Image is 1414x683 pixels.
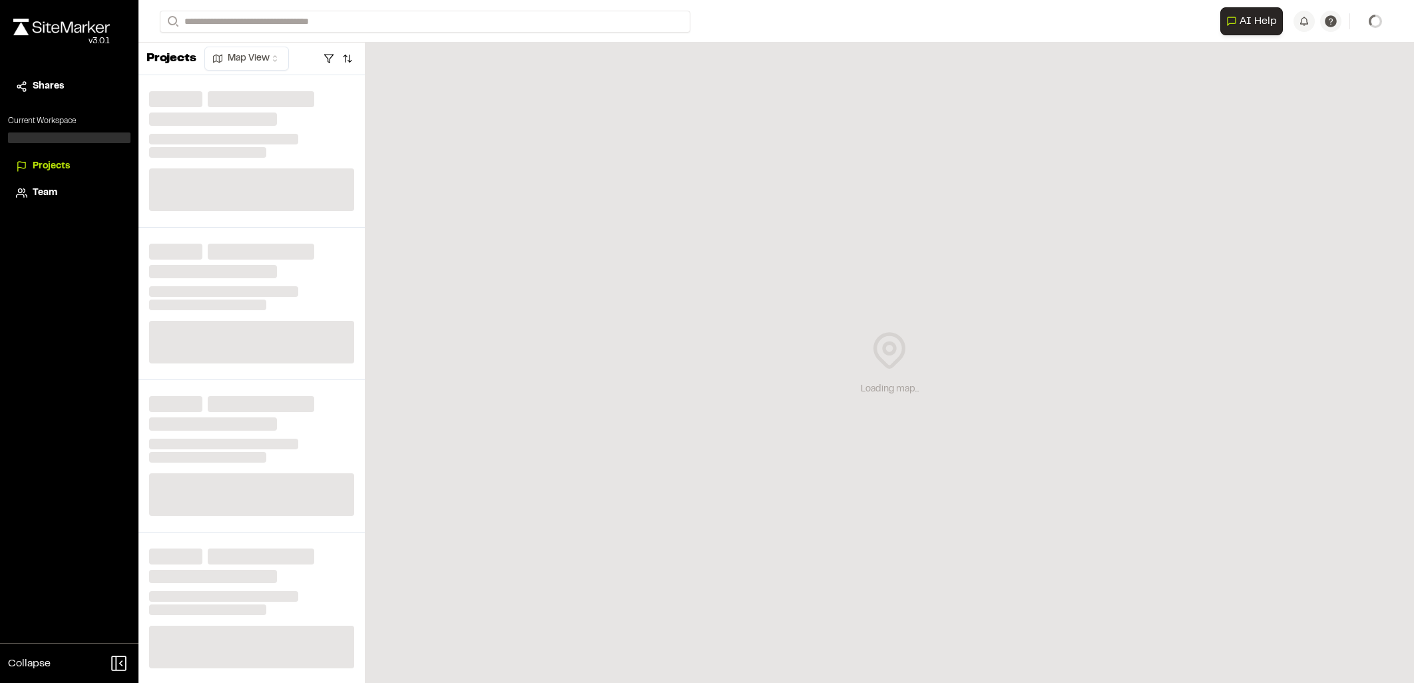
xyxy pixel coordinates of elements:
span: Team [33,186,57,200]
button: Search [160,11,184,33]
a: Projects [16,159,122,174]
div: Loading map... [861,382,919,397]
button: Open AI Assistant [1220,7,1283,35]
a: Shares [16,79,122,94]
div: Open AI Assistant [1220,7,1288,35]
img: rebrand.png [13,19,110,35]
span: Shares [33,79,64,94]
div: Oh geez...please don't... [13,35,110,47]
p: Current Workspace [8,115,130,127]
span: Projects [33,159,70,174]
span: Collapse [8,656,51,672]
a: Team [16,186,122,200]
p: Projects [146,50,196,68]
span: AI Help [1240,13,1277,29]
